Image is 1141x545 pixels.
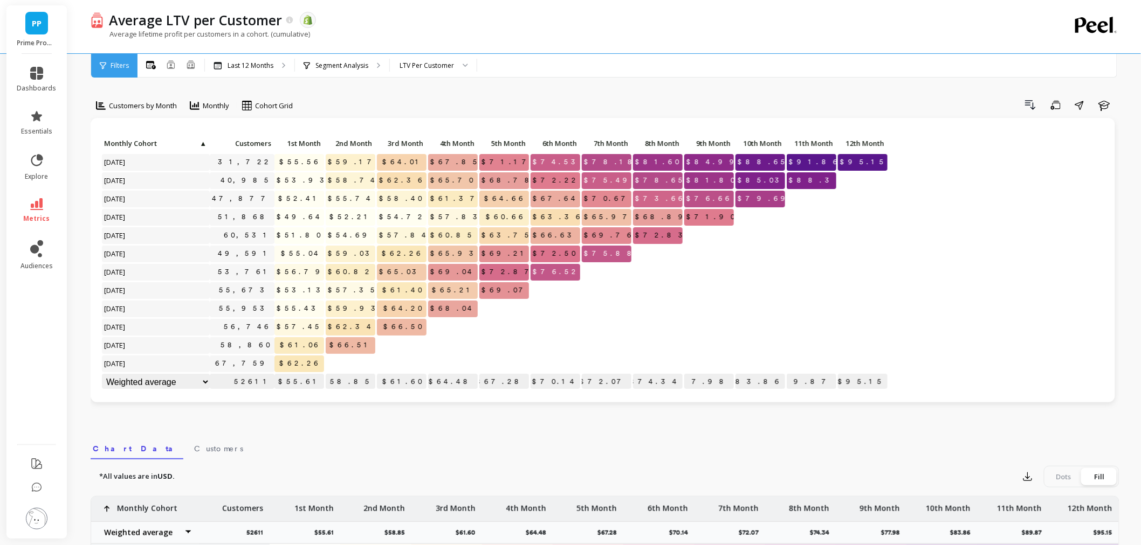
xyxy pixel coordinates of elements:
span: $52.41 [276,191,324,207]
p: 4th Month [506,497,546,514]
span: $62.26 [277,355,324,372]
span: $61.40 [380,282,427,298]
p: $72.07 [582,374,631,390]
span: $66.51 [327,337,375,353]
div: Toggle SortBy [209,136,260,152]
span: $53.13 [274,282,331,298]
span: Chart Data [93,443,181,454]
p: 9th Month [860,497,900,514]
div: Toggle SortBy [530,136,581,152]
p: 5th Month [479,136,529,151]
span: $55.74 [326,191,376,207]
span: $54.72 [377,209,428,225]
span: Customers by Month [109,101,177,111]
span: 3rd Month [379,139,423,148]
span: $74.53 [531,154,586,170]
span: [DATE] [102,355,128,372]
span: [DATE] [102,301,128,317]
span: 10th Month [738,139,782,148]
span: $59.93 [326,301,386,317]
p: $67.28 [479,374,529,390]
span: $61.37 [428,191,485,207]
p: $67.28 [597,528,623,537]
span: [DATE] [102,209,128,225]
span: $64.20 [381,301,427,317]
p: 1st Month [274,136,324,151]
span: $52.21 [327,209,375,225]
div: Toggle SortBy [735,136,786,152]
span: $68.78 [479,172,539,188]
span: $88.65 [736,154,791,170]
span: Monthly [203,101,229,111]
p: 10th Month [926,497,971,514]
span: $57.35 [326,282,381,298]
p: 52611 [210,374,274,390]
span: $84.99 [684,154,744,170]
span: $76.52 [531,264,582,280]
span: $54.69 [326,227,377,243]
p: $95.15 [838,374,888,390]
a: 58,860 [218,337,274,353]
span: $55.43 [274,301,326,317]
span: $85.03 [736,172,789,188]
span: $69.21 [479,246,532,262]
span: $59.03 [326,246,380,262]
span: $62.36 [377,172,428,188]
p: 1st Month [294,497,334,514]
span: $53.93 [274,172,334,188]
p: $83.86 [736,374,785,390]
span: $58.40 [377,191,427,207]
span: metrics [24,214,50,223]
nav: Tabs [91,435,1119,459]
p: Average LTV per Customer [109,11,282,29]
span: $65.70 [428,172,478,188]
p: 8th Month [633,136,683,151]
span: $79.69 [736,191,795,207]
p: $77.98 [881,528,906,537]
span: $57.84 [377,227,432,243]
a: 60,531 [222,227,274,243]
p: 3rd Month [377,136,427,151]
p: Customers [222,497,263,514]
span: $57.45 [274,319,325,335]
span: $67.85 [428,154,483,170]
div: Toggle SortBy [325,136,376,152]
span: 12th Month [840,139,884,148]
img: api.shopify.svg [303,15,313,25]
span: $95.15 [838,154,890,170]
p: Monthly Cohort [117,497,177,514]
span: $71.17 [479,154,537,170]
span: [DATE] [102,337,128,353]
a: 47,877 [210,191,276,207]
span: $64.01 [380,154,427,170]
a: 55,673 [217,282,274,298]
p: $72.07 [739,528,765,537]
span: 5th Month [482,139,526,148]
p: 10th Month [736,136,785,151]
p: Last 12 Months [228,61,273,70]
span: $65.21 [430,282,478,298]
span: PP [32,17,42,30]
span: $65.03 [377,264,427,280]
strong: USD. [157,471,175,481]
span: $70.67 [582,191,636,207]
p: $58.85 [384,528,411,537]
p: Segment Analysis [315,61,368,70]
div: Dots [1046,468,1082,485]
p: 6th Month [648,497,688,514]
span: $55.56 [277,154,324,170]
span: $67.64 [531,191,581,207]
span: $78.65 [633,172,689,188]
span: 1st Month [277,139,321,148]
span: [DATE] [102,319,128,335]
p: $89.87 [1022,528,1048,537]
div: Toggle SortBy [479,136,530,152]
span: $73.66 [633,191,689,207]
p: $95.15 [1094,528,1119,537]
span: $81.60 [633,154,684,170]
span: [DATE] [102,264,128,280]
p: 12th Month [1068,497,1112,514]
span: $88.33 [787,172,851,188]
a: 53,761 [216,264,274,280]
span: $91.86 [787,154,843,170]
